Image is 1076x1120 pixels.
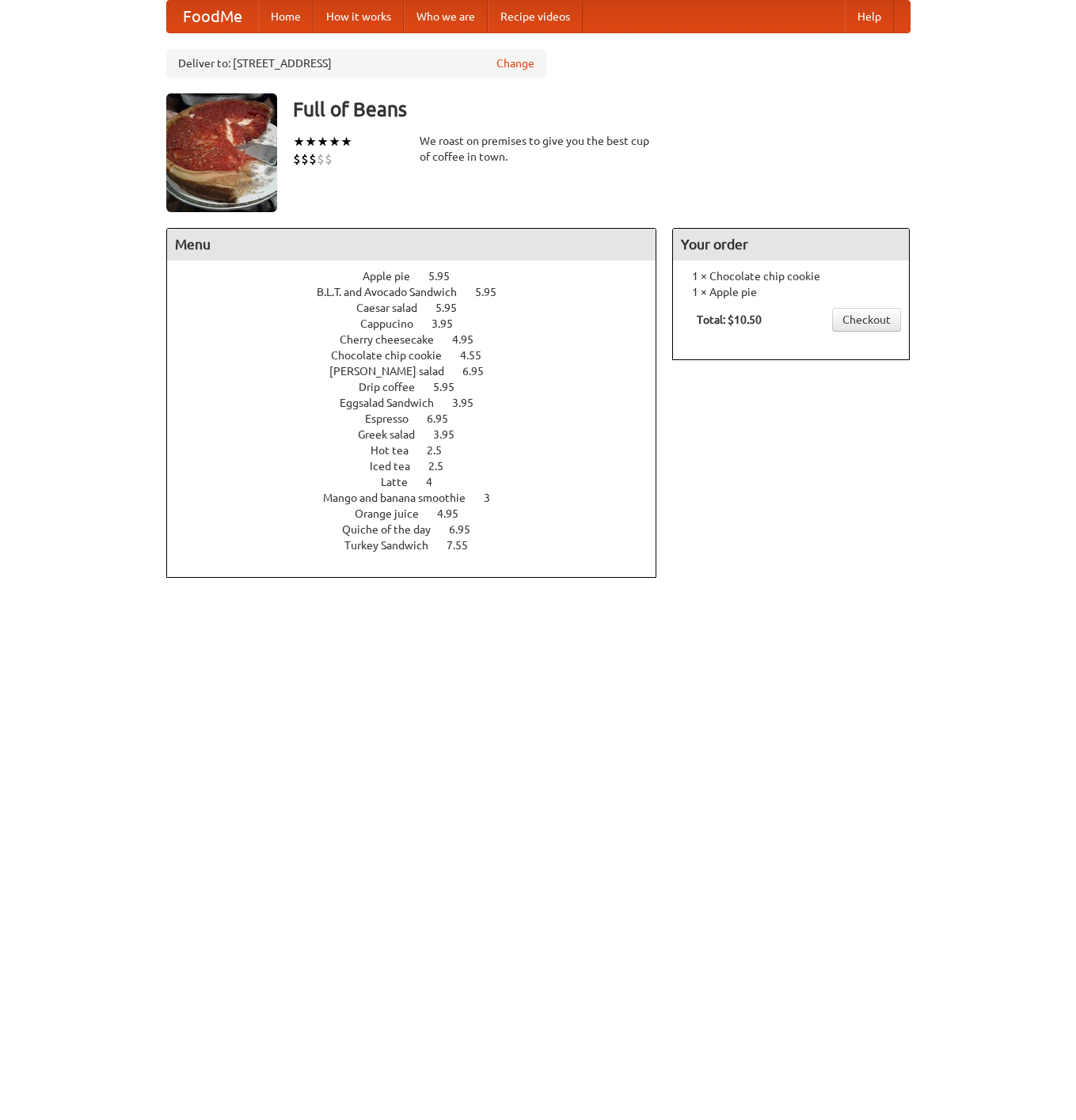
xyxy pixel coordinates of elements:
[462,365,500,378] span: 6.95
[496,55,534,71] a: Change
[433,381,470,393] span: 5.95
[673,229,909,260] h4: Your order
[365,412,424,425] span: Espresso
[329,133,340,150] li: ★
[363,270,479,283] a: Apple pie 5.95
[317,133,329,150] li: ★
[452,397,489,409] span: 3.95
[293,93,911,125] h3: Full of Beans
[484,492,506,504] span: 3
[358,428,484,441] a: Greek salad 3.95
[317,286,526,298] a: B.L.T. and Avocado Sandwich 5.95
[359,381,431,393] span: Drip coffee
[371,444,471,457] a: Hot tea 2.5
[681,284,901,300] li: 1 × Apple pie
[258,1,314,32] a: Home
[370,460,473,473] a: Iced tea 2.5
[432,317,469,330] span: 3.95
[475,286,512,298] span: 5.95
[404,1,488,32] a: Who we are
[325,150,333,168] li: $
[166,49,546,78] div: Deliver to: [STREET_ADDRESS]
[340,397,450,409] span: Eggsalad Sandwich
[331,349,458,362] span: Chocolate chip cookie
[329,365,460,378] span: [PERSON_NAME] salad
[435,302,473,314] span: 5.95
[317,150,325,168] li: $
[360,317,482,330] a: Cappucino 3.95
[427,412,464,425] span: 6.95
[167,229,656,260] h4: Menu
[323,492,481,504] span: Mango and banana smoothie
[365,412,477,425] a: Espresso 6.95
[358,428,431,441] span: Greek salad
[433,428,470,441] span: 3.95
[371,444,424,457] span: Hot tea
[452,333,489,346] span: 4.95
[697,313,762,326] b: Total: $10.50
[363,270,426,283] span: Apple pie
[340,333,450,346] span: Cherry cheesecake
[331,349,511,362] a: Chocolate chip cookie 4.55
[832,308,901,332] a: Checkout
[317,286,473,298] span: B.L.T. and Avocado Sandwich
[381,476,462,488] a: Latte 4
[437,507,474,520] span: 4.95
[449,523,486,536] span: 6.95
[428,460,459,473] span: 2.5
[323,492,519,504] a: Mango and banana smoothie 3
[447,539,484,552] span: 7.55
[293,150,301,168] li: $
[428,270,466,283] span: 5.95
[305,133,317,150] li: ★
[681,268,901,284] li: 1 × Chocolate chip cookie
[355,507,488,520] a: Orange juice 4.95
[342,523,447,536] span: Quiche of the day
[420,133,657,165] div: We roast on premises to give you the best cup of coffee in town.
[488,1,583,32] a: Recipe videos
[344,539,444,552] span: Turkey Sandwich
[845,1,894,32] a: Help
[167,1,258,32] a: FoodMe
[460,349,497,362] span: 4.55
[340,333,503,346] a: Cherry cheesecake 4.95
[314,1,404,32] a: How it works
[340,397,503,409] a: Eggsalad Sandwich 3.95
[309,150,317,168] li: $
[356,302,486,314] a: Caesar salad 5.95
[426,476,448,488] span: 4
[355,507,435,520] span: Orange juice
[370,460,426,473] span: Iced tea
[427,444,458,457] span: 2.5
[340,133,352,150] li: ★
[301,150,309,168] li: $
[329,365,513,378] a: [PERSON_NAME] salad 6.95
[359,381,484,393] a: Drip coffee 5.95
[381,476,424,488] span: Latte
[342,523,500,536] a: Quiche of the day 6.95
[360,317,429,330] span: Cappucino
[293,133,305,150] li: ★
[356,302,433,314] span: Caesar salad
[344,539,497,552] a: Turkey Sandwich 7.55
[166,93,277,212] img: angular.jpg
